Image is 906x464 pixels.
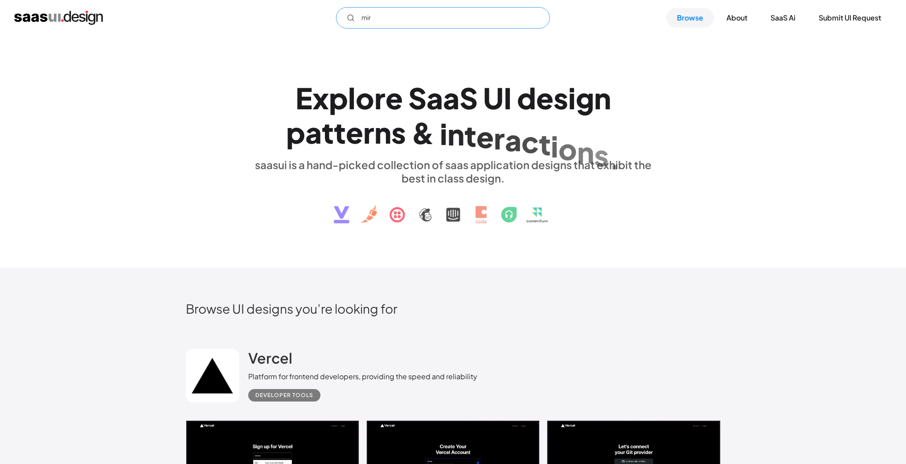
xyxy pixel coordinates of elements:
[408,81,426,115] div: S
[536,81,553,115] div: e
[464,118,476,152] div: t
[551,129,558,163] div: i
[305,115,322,149] div: a
[391,115,406,149] div: s
[426,81,443,115] div: a
[609,141,620,175] div: .
[385,81,403,115] div: e
[336,7,550,29] input: Search UI designs you're looking for...
[594,137,609,172] div: s
[760,8,806,28] a: SaaS Ai
[576,81,594,115] div: g
[808,8,892,28] a: Submit UI Request
[334,115,346,149] div: t
[447,117,464,151] div: n
[248,349,292,371] a: Vercel
[521,124,539,159] div: c
[539,127,551,161] div: t
[476,119,494,153] div: e
[440,116,447,150] div: i
[483,81,504,115] div: U
[329,81,348,115] div: p
[255,390,313,401] div: Developer tools
[553,81,568,115] div: s
[286,115,305,149] div: p
[577,134,594,169] div: n
[318,185,588,231] img: text, icon, saas logo
[374,81,385,115] div: r
[505,122,521,157] div: a
[295,81,312,115] div: E
[443,81,459,115] div: a
[411,116,435,150] div: &
[594,81,611,115] div: n
[346,115,363,149] div: e
[248,371,477,382] div: Platform for frontend developers, providing the speed and reliability
[517,81,536,115] div: d
[356,81,374,115] div: o
[312,81,329,115] div: x
[248,349,292,367] h2: Vercel
[558,132,577,166] div: o
[248,81,658,149] h1: Explore SaaS UI design patterns & interactions.
[494,121,505,155] div: r
[186,301,721,316] h2: Browse UI designs you’re looking for
[568,81,576,115] div: i
[348,81,356,115] div: l
[374,115,391,149] div: n
[459,81,478,115] div: S
[336,7,550,29] form: Email Form
[248,158,658,185] div: saasui is a hand-picked collection of saas application designs that exhibit the best in class des...
[716,8,758,28] a: About
[14,11,103,25] a: home
[504,81,512,115] div: I
[363,115,374,149] div: r
[666,8,714,28] a: Browse
[322,115,334,149] div: t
